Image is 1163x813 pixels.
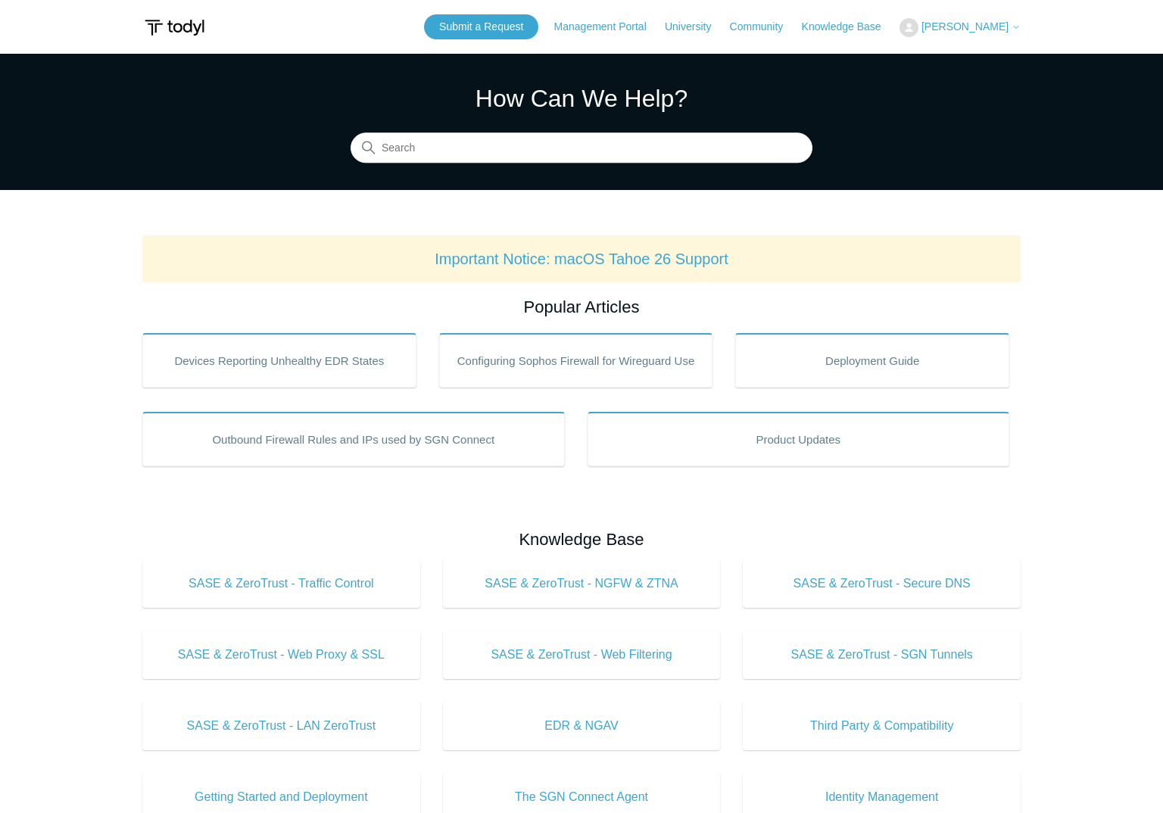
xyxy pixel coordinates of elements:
[165,717,398,735] span: SASE & ZeroTrust - LAN ZeroTrust
[730,19,799,35] a: Community
[142,527,1021,552] h2: Knowledge Base
[142,631,420,679] a: SASE & ZeroTrust - Web Proxy & SSL
[165,646,398,664] span: SASE & ZeroTrust - Web Proxy & SSL
[435,251,728,267] a: Important Notice: macOS Tahoe 26 Support
[165,788,398,806] span: Getting Started and Deployment
[142,559,420,608] a: SASE & ZeroTrust - Traffic Control
[443,702,721,750] a: EDR & NGAV
[765,717,998,735] span: Third Party & Compatibility
[921,20,1009,33] span: [PERSON_NAME]
[765,646,998,664] span: SASE & ZeroTrust - SGN Tunnels
[466,646,698,664] span: SASE & ZeroTrust - Web Filtering
[743,559,1021,608] a: SASE & ZeroTrust - Secure DNS
[424,14,538,39] a: Submit a Request
[554,19,662,35] a: Management Portal
[351,133,812,164] input: Search
[466,717,698,735] span: EDR & NGAV
[743,702,1021,750] a: Third Party & Compatibility
[735,333,1009,388] a: Deployment Guide
[765,575,998,593] span: SASE & ZeroTrust - Secure DNS
[142,14,207,42] img: Todyl Support Center Help Center home page
[743,631,1021,679] a: SASE & ZeroTrust - SGN Tunnels
[142,412,565,466] a: Outbound Firewall Rules and IPs used by SGN Connect
[466,575,698,593] span: SASE & ZeroTrust - NGFW & ZTNA
[802,19,896,35] a: Knowledge Base
[165,575,398,593] span: SASE & ZeroTrust - Traffic Control
[351,80,812,117] h1: How Can We Help?
[900,18,1021,37] button: [PERSON_NAME]
[466,788,698,806] span: The SGN Connect Agent
[439,333,713,388] a: Configuring Sophos Firewall for Wireguard Use
[588,412,1010,466] a: Product Updates
[142,294,1021,319] h2: Popular Articles
[765,788,998,806] span: Identity Management
[443,631,721,679] a: SASE & ZeroTrust - Web Filtering
[142,333,416,388] a: Devices Reporting Unhealthy EDR States
[142,702,420,750] a: SASE & ZeroTrust - LAN ZeroTrust
[443,559,721,608] a: SASE & ZeroTrust - NGFW & ZTNA
[665,19,726,35] a: University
